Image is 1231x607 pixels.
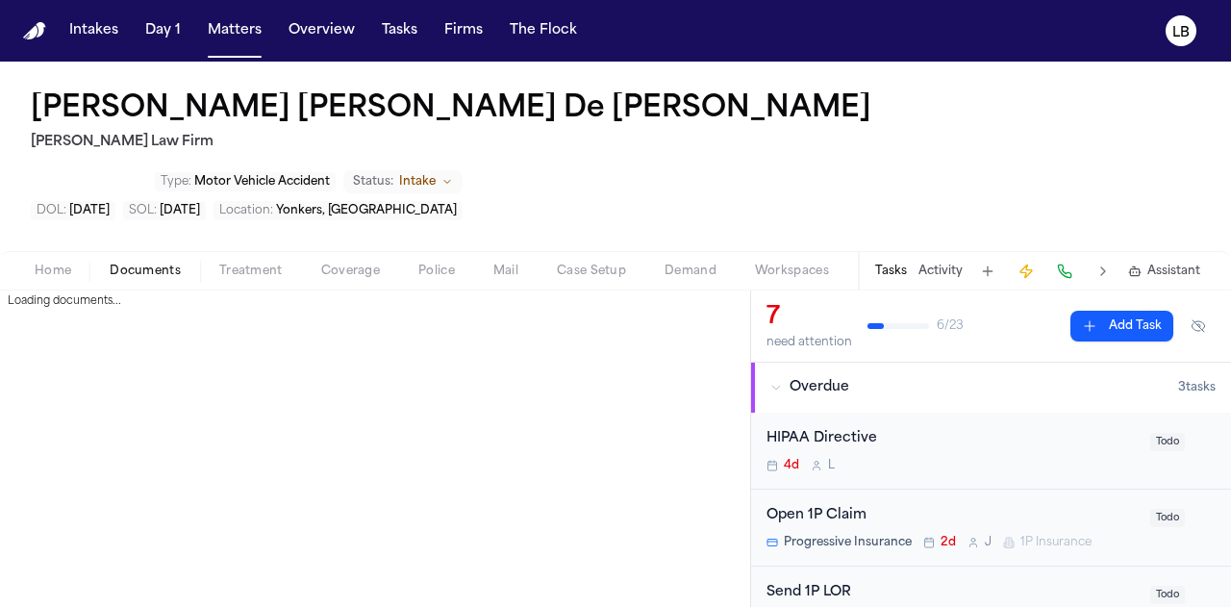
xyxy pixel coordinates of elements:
[784,535,912,550] span: Progressive Insurance
[281,13,363,48] button: Overview
[200,13,269,48] button: Matters
[918,264,963,279] button: Activity
[790,378,849,397] span: Overdue
[214,201,463,220] button: Edit Location: Yonkers, NY
[1150,509,1185,527] span: Todo
[123,201,206,220] button: Edit SOL: 2028-08-13
[784,458,799,473] span: 4d
[755,264,829,279] span: Workspaces
[493,264,518,279] span: Mail
[343,170,463,193] button: Change status from Intake
[1150,586,1185,604] span: Todo
[160,205,200,216] span: [DATE]
[138,13,188,48] button: Day 1
[1051,258,1078,285] button: Make a Call
[766,335,852,350] div: need attention
[557,264,626,279] span: Case Setup
[1070,311,1173,341] button: Add Task
[62,13,126,48] button: Intakes
[766,582,1139,604] div: Send 1P LOR
[941,535,956,550] span: 2d
[374,13,425,48] button: Tasks
[353,174,393,190] span: Status:
[37,205,66,216] span: DOL :
[23,22,46,40] a: Home
[31,131,879,154] h2: [PERSON_NAME] Law Firm
[875,264,907,279] button: Tasks
[974,258,1001,285] button: Add Task
[219,264,283,279] span: Treatment
[194,176,330,188] span: Motor Vehicle Accident
[1128,264,1200,279] button: Assistant
[1178,380,1216,395] span: 3 task s
[399,174,436,190] span: Intake
[321,264,380,279] span: Coverage
[937,318,964,334] span: 6 / 23
[129,205,157,216] span: SOL :
[751,413,1231,490] div: Open task: HIPAA Directive
[1150,433,1185,451] span: Todo
[110,264,181,279] span: Documents
[35,264,71,279] span: Home
[418,264,455,279] span: Police
[766,302,852,333] div: 7
[276,205,457,216] span: Yonkers, [GEOGRAPHIC_DATA]
[828,458,835,473] span: L
[1020,535,1092,550] span: 1P Insurance
[219,205,273,216] span: Location :
[1181,311,1216,341] button: Hide completed tasks (⌘⇧H)
[23,22,46,40] img: Finch Logo
[1147,264,1200,279] span: Assistant
[31,201,115,220] button: Edit DOL: 2025-08-13
[437,13,490,48] button: Firms
[1013,258,1040,285] button: Create Immediate Task
[751,490,1231,567] div: Open task: Open 1P Claim
[766,505,1139,527] div: Open 1P Claim
[31,92,871,127] h1: [PERSON_NAME] [PERSON_NAME] De [PERSON_NAME]
[751,363,1231,413] button: Overdue3tasks
[31,92,871,127] button: Edit matter name
[502,13,585,48] button: The Flock
[766,428,1139,450] div: HIPAA Directive
[155,172,336,191] button: Edit Type: Motor Vehicle Accident
[665,264,716,279] span: Demand
[69,205,110,216] span: [DATE]
[985,535,992,550] span: J
[161,176,191,188] span: Type :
